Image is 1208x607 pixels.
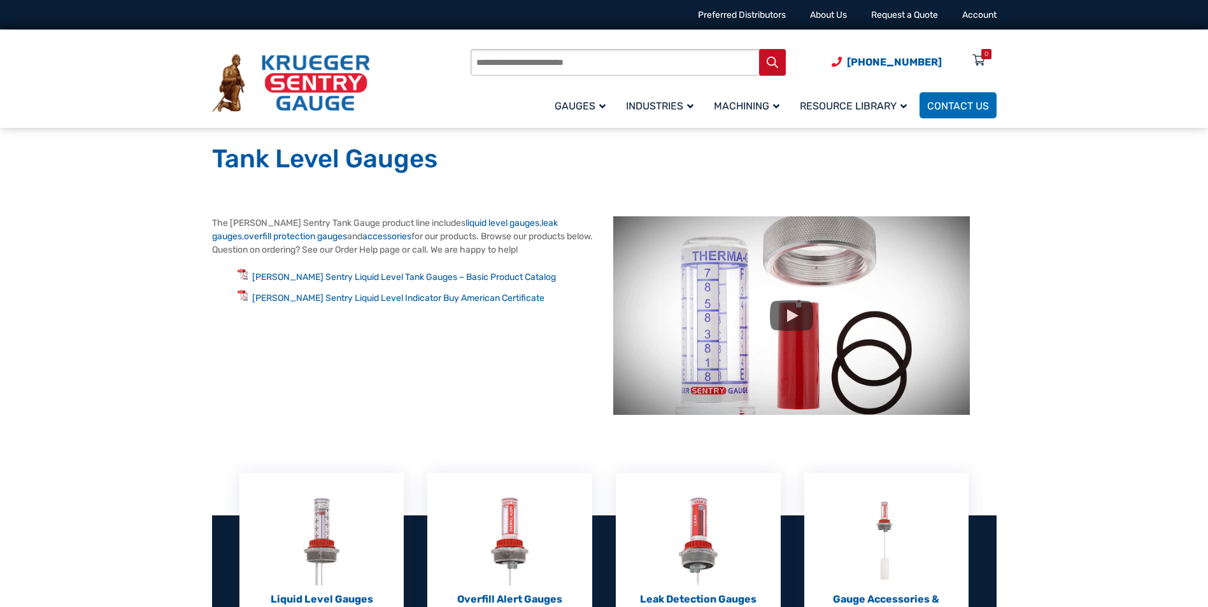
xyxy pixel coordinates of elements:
[490,498,530,585] img: Overfill Alert Gauges
[920,92,997,118] a: Contact Us
[362,231,411,242] a: accessories
[252,272,556,283] a: [PERSON_NAME] Sentry Liquid Level Tank Gauges – Basic Product Catalog
[547,90,618,120] a: Gauges
[632,592,765,607] p: Leak Detection Gauges
[212,143,997,175] h1: Tank Level Gauges
[832,54,942,70] a: Phone Number (920) 434-8860
[866,498,907,585] img: Gauge Accessories & Options
[714,100,779,112] span: Machining
[555,100,606,112] span: Gauges
[871,10,938,20] a: Request a Quote
[613,216,970,415] img: Tank Level Gauges
[678,498,718,585] img: Leak Detection Gauges
[255,592,388,607] p: Liquid Level Gauges
[301,498,342,585] img: Liquid Level Gauges
[847,56,942,68] span: [PHONE_NUMBER]
[443,592,576,607] p: Overfill Alert Gauges
[465,218,539,228] a: liquid level gauges
[706,90,792,120] a: Machining
[212,216,595,256] p: The [PERSON_NAME] Sentry Tank Gauge product line includes , , and for our products. Browse our pr...
[810,10,847,20] a: About Us
[212,218,558,242] a: leak gauges
[212,54,370,113] img: Krueger Sentry Gauge
[984,49,988,59] div: 0
[800,100,907,112] span: Resource Library
[618,90,706,120] a: Industries
[792,90,920,120] a: Resource Library
[962,10,997,20] a: Account
[244,231,347,242] a: overfill protection gauges
[252,293,544,303] a: [PERSON_NAME] Sentry Liquid Level Indicator Buy American Certificate
[698,10,786,20] a: Preferred Distributors
[927,100,989,112] span: Contact Us
[626,100,693,112] span: Industries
